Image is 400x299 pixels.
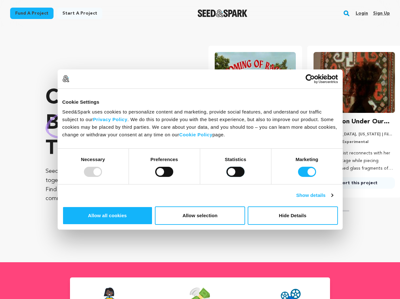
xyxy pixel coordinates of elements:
button: Allow all cookies [62,206,153,225]
strong: Preferences [150,157,178,162]
img: The Dragon Under Our Feet image [314,52,395,113]
strong: Necessary [81,157,105,162]
a: Cookie Policy [179,132,213,137]
strong: Statistics [225,157,246,162]
p: Crowdfunding that . [46,86,183,162]
a: Fund a project [10,8,54,19]
a: Seed&Spark Homepage [198,10,247,17]
a: Show details [296,192,333,199]
img: hand sketched image [46,109,104,139]
h3: The Dragon Under Our Feet [314,117,395,127]
p: Seed&Spark is where creators and audiences work together to bring incredible new projects to life... [46,167,183,203]
a: Login [356,8,368,18]
a: Sign up [373,8,390,18]
a: Start a project [57,8,102,19]
p: Documentary, Experimental [314,140,395,145]
img: Coming of Rage image [215,52,296,113]
div: Seed&Spark uses cookies to personalize content and marketing, provide social features, and unders... [62,108,338,139]
strong: Marketing [295,157,318,162]
div: Cookie Settings [62,98,338,106]
button: Hide Details [248,206,338,225]
a: Privacy Policy [93,117,128,122]
button: Allow selection [155,206,245,225]
p: [GEOGRAPHIC_DATA], [US_STATE] | Film Feature [314,132,395,137]
a: Support this project [314,177,395,189]
img: logo [62,75,69,82]
img: Seed&Spark Logo Dark Mode [198,10,247,17]
p: A Bay Area artist reconnects with her Armenian heritage while piecing together stained glass frag... [314,150,395,172]
a: Usercentrics Cookiebot - opens in a new window [283,74,338,83]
